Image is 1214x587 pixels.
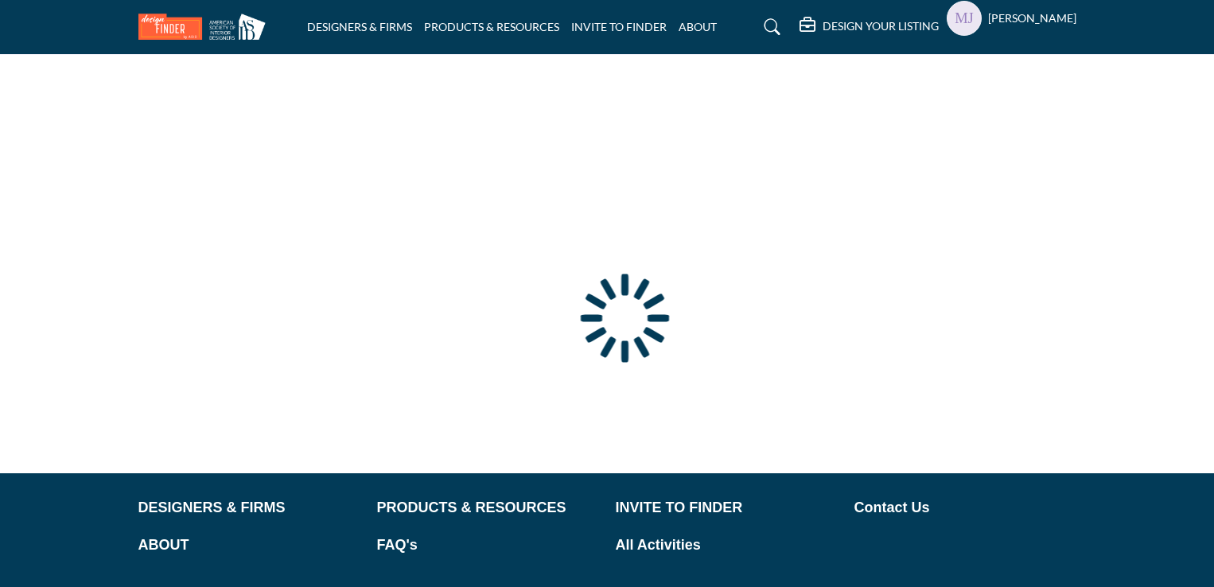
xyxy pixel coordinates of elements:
[749,14,791,40] a: Search
[307,20,412,33] a: DESIGNERS & FIRMS
[377,497,599,519] a: PRODUCTS & RESOURCES
[424,20,559,33] a: PRODUCTS & RESOURCES
[679,20,717,33] a: ABOUT
[616,497,838,519] a: INVITE TO FINDER
[571,20,667,33] a: INVITE TO FINDER
[138,497,360,519] a: DESIGNERS & FIRMS
[800,17,939,37] div: DESIGN YOUR LISTING
[988,10,1076,26] h5: [PERSON_NAME]
[823,19,939,33] h5: DESIGN YOUR LISTING
[377,535,599,556] a: FAQ's
[854,497,1076,519] a: Contact Us
[138,535,360,556] a: ABOUT
[616,535,838,556] a: All Activities
[947,1,982,36] button: Show hide supplier dropdown
[138,14,274,40] img: Site Logo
